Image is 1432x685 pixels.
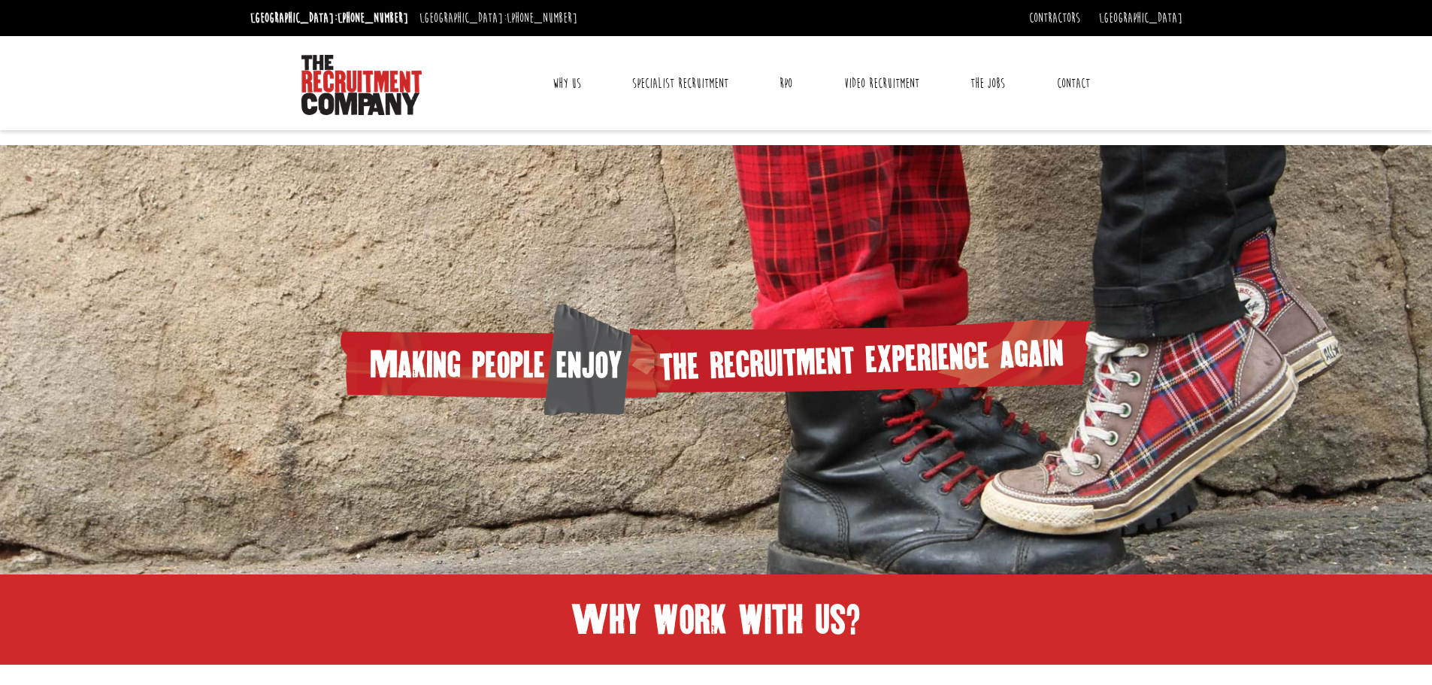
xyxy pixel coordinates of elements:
a: The Jobs [959,65,1016,102]
li: [GEOGRAPHIC_DATA]: [416,6,581,30]
a: Contact [1046,65,1101,102]
img: The Recruitment Company [301,55,422,115]
a: [PHONE_NUMBER] [507,10,577,26]
a: Specialist Recruitment [621,65,740,102]
a: Contractors [1029,10,1080,26]
a: [PHONE_NUMBER] [338,10,408,26]
a: [GEOGRAPHIC_DATA] [1099,10,1182,26]
a: Why Us [541,65,592,102]
li: [GEOGRAPHIC_DATA]: [247,6,412,30]
h1: Why work with us? [250,597,1182,642]
img: homepage-heading.png [341,304,1092,416]
a: Video Recruitment [833,65,931,102]
a: RPO [768,65,804,102]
